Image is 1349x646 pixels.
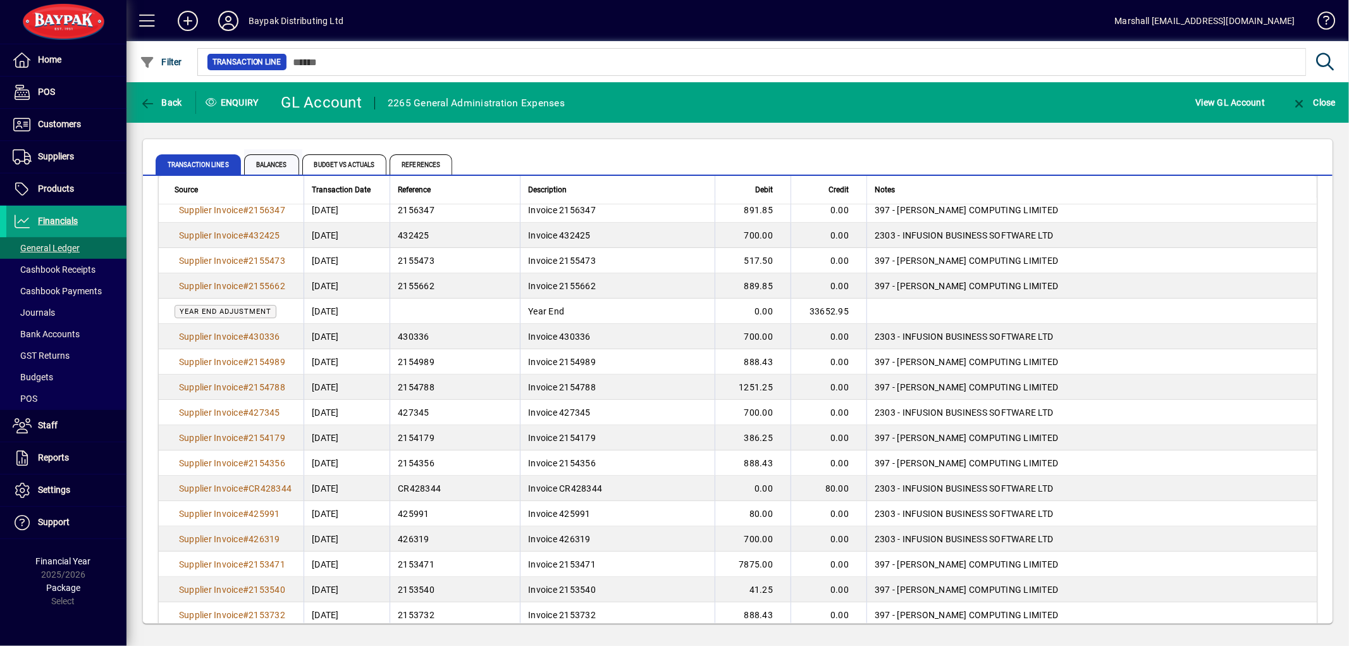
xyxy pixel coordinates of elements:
[715,425,791,450] td: 386.25
[528,306,564,316] span: Year End
[791,223,866,248] td: 0.00
[715,375,791,400] td: 1251.25
[38,183,74,194] span: Products
[528,458,596,468] span: Invoice 2154356
[168,9,208,32] button: Add
[398,407,429,418] span: 427345
[6,323,126,345] a: Bank Accounts
[281,92,362,113] div: GL Account
[179,559,243,569] span: Supplier Invoice
[13,264,95,275] span: Cashbook Receipts
[179,357,243,367] span: Supplier Invoice
[249,610,285,620] span: 2153732
[312,183,382,197] div: Transaction Date
[312,558,339,571] span: [DATE]
[175,406,285,419] a: Supplier Invoice#427345
[1278,91,1349,114] app-page-header-button: Close enquiry
[528,509,591,519] span: Invoice 425991
[249,357,285,367] span: 2154989
[243,205,249,215] span: #
[208,9,249,32] button: Profile
[6,302,126,323] a: Journals
[6,141,126,173] a: Suppliers
[13,329,80,339] span: Bank Accounts
[175,532,285,546] a: Supplier Invoice#426319
[398,433,434,443] span: 2154179
[6,442,126,474] a: Reports
[312,305,339,318] span: [DATE]
[398,458,434,468] span: 2154356
[528,534,591,544] span: Invoice 426319
[791,526,866,552] td: 0.00
[175,456,290,470] a: Supplier Invoice#2154356
[180,307,271,316] span: Year end adjustment
[6,173,126,205] a: Products
[715,299,791,324] td: 0.00
[249,509,280,519] span: 425991
[791,577,866,602] td: 0.00
[179,509,243,519] span: Supplier Invoice
[312,482,339,495] span: [DATE]
[6,77,126,108] a: POS
[715,501,791,526] td: 80.00
[312,507,339,520] span: [DATE]
[528,433,596,443] span: Invoice 2154179
[312,432,339,444] span: [DATE]
[312,406,339,419] span: [DATE]
[528,183,567,197] span: Description
[6,259,126,280] a: Cashbook Receipts
[38,87,55,97] span: POS
[398,509,429,519] span: 425991
[715,223,791,248] td: 700.00
[528,610,596,620] span: Invoice 2153732
[249,534,280,544] span: 426319
[175,203,290,217] a: Supplier Invoice#2156347
[1193,91,1269,114] button: View GL Account
[398,534,429,544] span: 426319
[137,51,185,73] button: Filter
[175,608,290,622] a: Supplier Invoice#2153732
[38,485,70,495] span: Settings
[249,332,280,342] span: 430336
[312,280,339,292] span: [DATE]
[6,345,126,366] a: GST Returns
[179,458,243,468] span: Supplier Invoice
[249,407,280,418] span: 427345
[213,56,281,68] span: Transaction Line
[398,357,434,367] span: 2154989
[715,248,791,273] td: 517.50
[528,382,596,392] span: Invoice 2154788
[791,400,866,425] td: 0.00
[244,154,299,175] span: Balances
[875,256,1058,266] span: 397 - [PERSON_NAME] COMPUTING LIMITED
[6,366,126,388] a: Budgets
[6,475,126,506] a: Settings
[1196,92,1266,113] span: View GL Account
[875,332,1053,342] span: 2303 - INFUSION BUSINESS SOFTWARE LTD
[6,109,126,140] a: Customers
[312,356,339,368] span: [DATE]
[243,357,249,367] span: #
[875,433,1058,443] span: 397 - [PERSON_NAME] COMPUTING LIMITED
[715,577,791,602] td: 41.25
[38,119,81,129] span: Customers
[398,559,434,569] span: 2153471
[1291,97,1336,108] span: Close
[243,281,249,291] span: #
[249,559,285,569] span: 2153471
[175,254,290,268] a: Supplier Invoice#2155473
[755,183,773,197] span: Debit
[6,507,126,538] a: Support
[38,54,61,65] span: Home
[175,183,198,197] span: Source
[398,183,512,197] div: Reference
[528,281,596,291] span: Invoice 2155662
[140,97,182,108] span: Back
[179,332,243,342] span: Supplier Invoice
[243,585,249,595] span: #
[791,501,866,526] td: 0.00
[312,254,339,267] span: [DATE]
[140,57,182,67] span: Filter
[243,534,249,544] span: #
[179,382,243,392] span: Supplier Invoice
